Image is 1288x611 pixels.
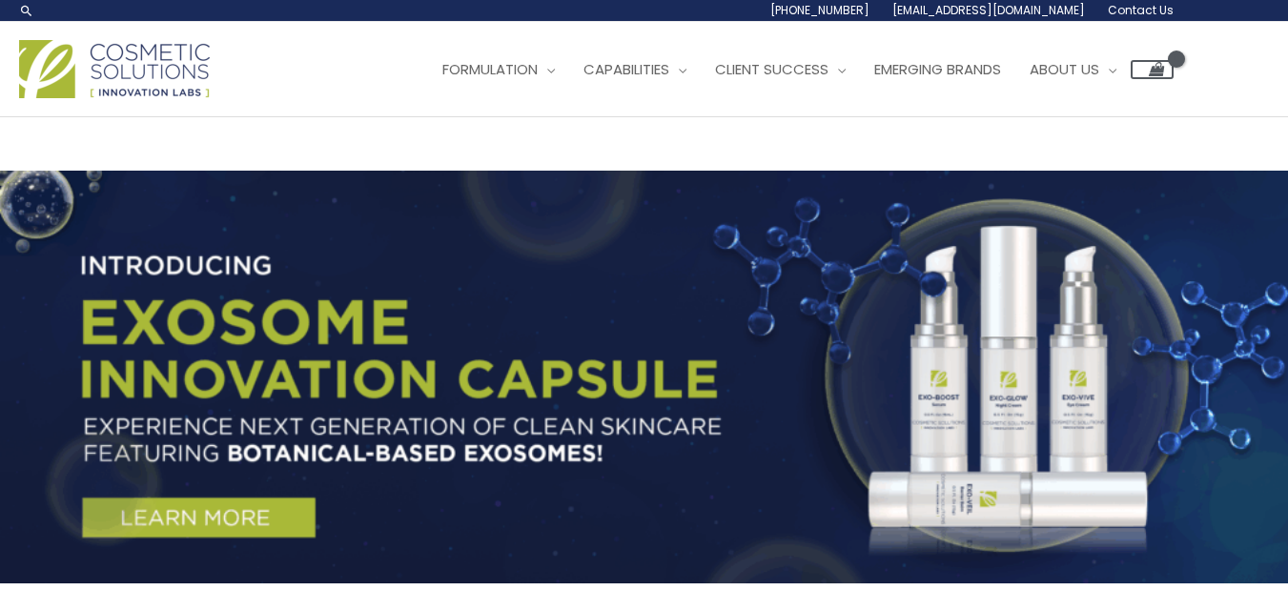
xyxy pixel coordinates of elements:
span: Formulation [442,59,538,79]
a: View Shopping Cart, empty [1131,60,1174,79]
a: Capabilities [569,41,701,98]
span: [PHONE_NUMBER] [770,2,869,18]
a: Emerging Brands [860,41,1015,98]
a: Formulation [428,41,569,98]
span: Contact Us [1108,2,1174,18]
a: Search icon link [19,3,34,18]
span: About Us [1030,59,1099,79]
span: Emerging Brands [874,59,1001,79]
a: Client Success [701,41,860,98]
span: [EMAIL_ADDRESS][DOMAIN_NAME] [892,2,1085,18]
a: About Us [1015,41,1131,98]
nav: Site Navigation [414,41,1174,98]
span: Capabilities [583,59,669,79]
span: Client Success [715,59,828,79]
img: Cosmetic Solutions Logo [19,40,210,98]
